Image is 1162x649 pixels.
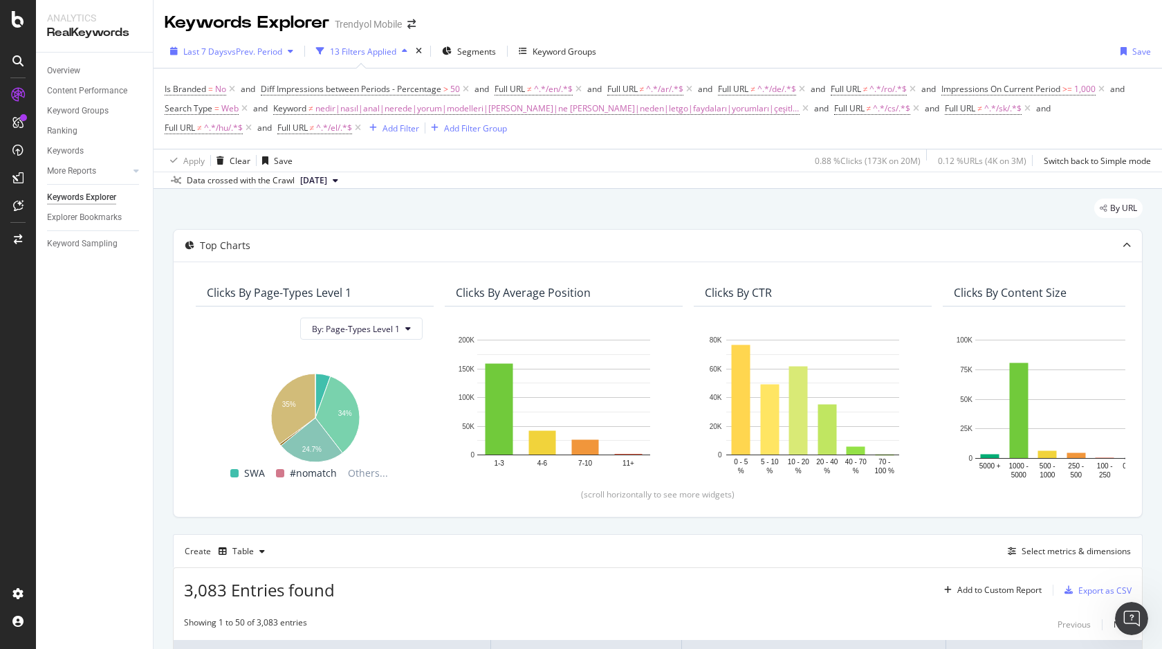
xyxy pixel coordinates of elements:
span: No [215,80,226,99]
span: Impressions On Current Period [941,83,1060,95]
div: Save [1132,46,1151,57]
button: 13 Filters Applied [311,40,413,62]
text: 50K [462,423,474,430]
button: and [587,82,602,95]
text: 7-10 [578,459,592,467]
text: 100K [459,394,475,401]
a: Keywords Explorer [47,190,143,205]
text: 5000 [1011,471,1027,479]
text: % [853,467,859,475]
span: ≠ [863,83,868,95]
div: Top Charts [200,239,250,253]
button: [DATE] [295,172,344,189]
div: and [257,122,272,134]
span: ≠ [867,102,871,114]
div: Save [274,155,293,167]
svg: A chart. [456,333,672,477]
div: Add Filter Group [444,122,507,134]
text: 1000 [1040,471,1055,479]
text: % [766,467,773,475]
a: Ranking [47,124,143,138]
div: More Reports [47,164,96,179]
a: Keyword Groups [47,104,143,118]
div: 13 Filters Applied [330,46,396,57]
div: Add Filter [382,122,419,134]
div: and [925,102,939,114]
div: Clicks By CTR [705,286,772,300]
button: Last 7 DaysvsPrev. Period [165,40,299,62]
a: Keyword Sampling [47,237,143,251]
button: Select metrics & dimensions [1002,543,1131,560]
div: and [474,83,489,95]
a: Overview [47,64,143,78]
text: 40 - 70 [845,458,867,466]
div: 0.12 % URLs ( 4K on 3M ) [938,155,1026,167]
div: Showing 1 to 50 of 3,083 entries [184,616,307,633]
span: vs Prev. Period [228,46,282,57]
div: and [921,83,936,95]
text: 11+ [622,459,634,467]
text: 24.7% [302,446,322,453]
div: Keyword Groups [533,46,596,57]
div: and [1036,102,1051,114]
button: and [921,82,936,95]
span: SWA [244,465,265,482]
span: ^.*/hu/.*$ [204,118,243,138]
button: Save [257,149,293,172]
span: ^.*/ro/.*$ [869,80,907,99]
div: (scroll horizontally to see more widgets) [190,488,1125,500]
text: 50K [960,396,972,403]
span: >= [1062,83,1072,95]
text: 0 [718,451,722,459]
button: Add Filter [364,120,419,136]
span: Last 7 Days [183,46,228,57]
span: By URL [1110,204,1137,212]
div: 0.88 % Clicks ( 173K on 20M ) [815,155,921,167]
span: 1,000 [1074,80,1096,99]
div: and [241,83,255,95]
text: 80K [710,336,722,344]
span: ^.*/el/.*$ [316,118,352,138]
div: Keywords [47,144,84,158]
button: Export as CSV [1059,579,1132,601]
div: Keyword Groups [47,104,109,118]
span: Full URL [718,83,748,95]
span: ≠ [197,122,202,134]
text: 200K [459,336,475,344]
button: and [1036,102,1051,115]
div: legacy label [1094,199,1143,218]
button: Table [213,540,270,563]
span: ^.*/ar/.*$ [646,80,683,99]
div: and [811,83,825,95]
text: % [795,467,802,475]
text: 25K [960,426,972,433]
span: ≠ [308,102,313,114]
span: ^.*/en/.*$ [534,80,573,99]
span: ^.*/sk/.*$ [984,99,1022,118]
span: 3,083 Entries found [184,578,335,601]
div: and [814,102,829,114]
span: 2025 Aug. 10th [300,174,327,187]
text: 70 - [878,458,890,466]
span: 50 [450,80,460,99]
text: 150K [459,365,475,373]
span: Full URL [834,102,865,114]
div: Ranking [47,124,77,138]
span: Is Branded [165,83,206,95]
span: Others... [342,465,394,482]
button: Keyword Groups [513,40,602,62]
div: Select metrics & dimensions [1022,545,1131,557]
button: By: Page-Types Level 1 [300,318,423,340]
div: Next [1114,619,1132,630]
button: Segments [436,40,501,62]
span: Keyword [273,102,306,114]
span: Full URL [945,102,975,114]
span: Search Type [165,102,212,114]
span: Full URL [277,122,308,134]
div: Previous [1058,619,1091,630]
div: A chart. [207,366,423,465]
span: = [208,83,213,95]
div: Keyword Sampling [47,237,118,251]
text: 0 - 100 [1123,462,1145,470]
